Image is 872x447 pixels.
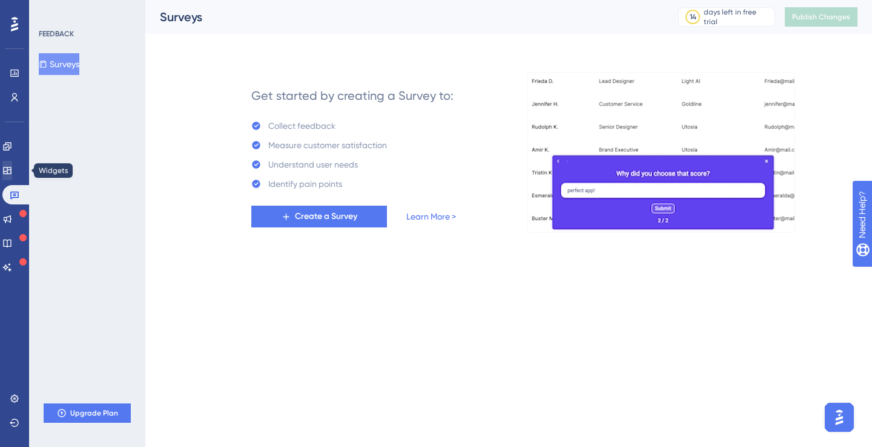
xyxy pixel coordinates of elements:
[268,119,335,133] div: Collect feedback
[160,8,648,25] div: Surveys
[251,206,387,227] button: Create a Survey
[251,87,454,104] div: Get started by creating a Survey to:
[792,12,850,22] span: Publish Changes
[295,209,357,224] span: Create a Survey
[39,29,74,39] div: FEEDBACK
[268,157,358,172] div: Understand user needs
[821,399,857,436] iframe: UserGuiding AI Assistant Launcher
[268,138,387,152] div: Measure customer satisfaction
[527,72,795,233] img: b81bf5b5c10d0e3e90f664060979471a.gif
[70,408,118,418] span: Upgrade Plan
[690,12,696,22] div: 14
[44,403,131,423] button: Upgrade Plan
[39,53,79,75] button: Surveys
[268,177,342,191] div: Identify pain points
[406,209,456,224] a: Learn More >
[704,7,771,27] div: days left in free trial
[785,7,857,27] button: Publish Changes
[28,3,76,18] span: Need Help?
